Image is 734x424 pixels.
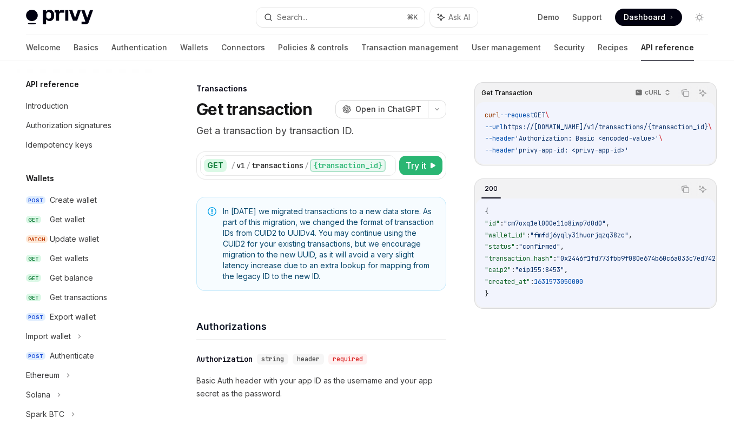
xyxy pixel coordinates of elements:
span: https://[DOMAIN_NAME]/v1/transactions/{transaction_id} [504,123,708,131]
div: Create wallet [50,194,97,207]
div: Spark BTC [26,408,64,421]
span: : [553,254,557,263]
div: Introduction [26,100,68,112]
span: string [261,355,284,363]
h1: Get transaction [196,100,312,119]
span: POST [26,196,45,204]
div: required [328,354,367,365]
button: Ask AI [696,182,710,196]
div: / [305,160,309,171]
span: "caip2" [485,266,511,274]
button: cURL [629,84,675,102]
p: cURL [645,88,662,97]
div: Authorization [196,354,253,365]
div: 200 [481,182,501,195]
button: Ask AI [696,86,710,100]
span: , [629,231,632,240]
span: 'Authorization: Basic <encoded-value>' [515,134,659,143]
div: Transactions [196,83,446,94]
div: v1 [236,160,245,171]
span: Ask AI [448,12,470,23]
a: Basics [74,35,98,61]
span: "wallet_id" [485,231,526,240]
button: Open in ChatGPT [335,100,428,118]
span: GET [26,294,41,302]
span: , [606,219,610,228]
span: --header [485,146,515,155]
span: In [DATE] we migrated transactions to a new data store. As part of this migration, we changed the... [223,206,435,282]
a: Welcome [26,35,61,61]
h5: Wallets [26,172,54,185]
span: Try it [406,159,426,172]
button: Ask AI [430,8,478,27]
div: Authorization signatures [26,119,111,132]
a: Dashboard [615,9,682,26]
span: "eip155:8453" [515,266,564,274]
a: POSTCreate wallet [17,190,156,210]
a: API reference [641,35,694,61]
span: "created_at" [485,277,530,286]
div: Solana [26,388,50,401]
span: GET [534,111,545,120]
div: / [246,160,250,171]
span: , [560,242,564,251]
span: "fmfdj6yqly31huorjqzq38zc" [530,231,629,240]
a: Wallets [180,35,208,61]
button: Try it [399,156,442,175]
span: : [511,266,515,274]
span: ⌘ K [407,13,418,22]
span: "status" [485,242,515,251]
div: Authenticate [50,349,94,362]
h5: API reference [26,78,79,91]
span: Open in ChatGPT [355,104,421,115]
a: GETGet wallet [17,210,156,229]
span: , [564,266,568,274]
a: Policies & controls [278,35,348,61]
span: --header [485,134,515,143]
span: POST [26,352,45,360]
div: Search... [277,11,307,24]
a: GETGet balance [17,268,156,288]
span: } [485,289,488,298]
span: --url [485,123,504,131]
div: Update wallet [50,233,99,246]
button: Copy the contents from the code block [678,86,692,100]
div: Get balance [50,271,93,284]
p: Get a transaction by transaction ID. [196,123,446,138]
span: GET [26,274,41,282]
div: Import wallet [26,330,71,343]
a: GETGet transactions [17,288,156,307]
div: GET [204,159,227,172]
div: Get wallet [50,213,85,226]
a: Security [554,35,585,61]
a: User management [472,35,541,61]
span: PATCH [26,235,48,243]
span: : [500,219,504,228]
a: Transaction management [361,35,459,61]
span: : [530,277,534,286]
img: light logo [26,10,93,25]
button: Search...⌘K [256,8,425,27]
a: Support [572,12,602,23]
div: transactions [252,160,303,171]
h4: Authorizations [196,319,446,334]
span: 1631573050000 [534,277,583,286]
a: Authorization signatures [17,116,156,135]
span: "transaction_hash" [485,254,553,263]
button: Copy the contents from the code block [678,182,692,196]
div: Get transactions [50,291,107,304]
a: POSTExport wallet [17,307,156,327]
div: Ethereum [26,369,59,382]
span: \ [708,123,712,131]
span: "id" [485,219,500,228]
div: Idempotency keys [26,138,92,151]
span: { [485,207,488,216]
a: Introduction [17,96,156,116]
span: POST [26,313,45,321]
span: : [526,231,530,240]
span: \ [659,134,663,143]
a: Demo [538,12,559,23]
a: Connectors [221,35,265,61]
span: Dashboard [624,12,665,23]
div: Get wallets [50,252,89,265]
